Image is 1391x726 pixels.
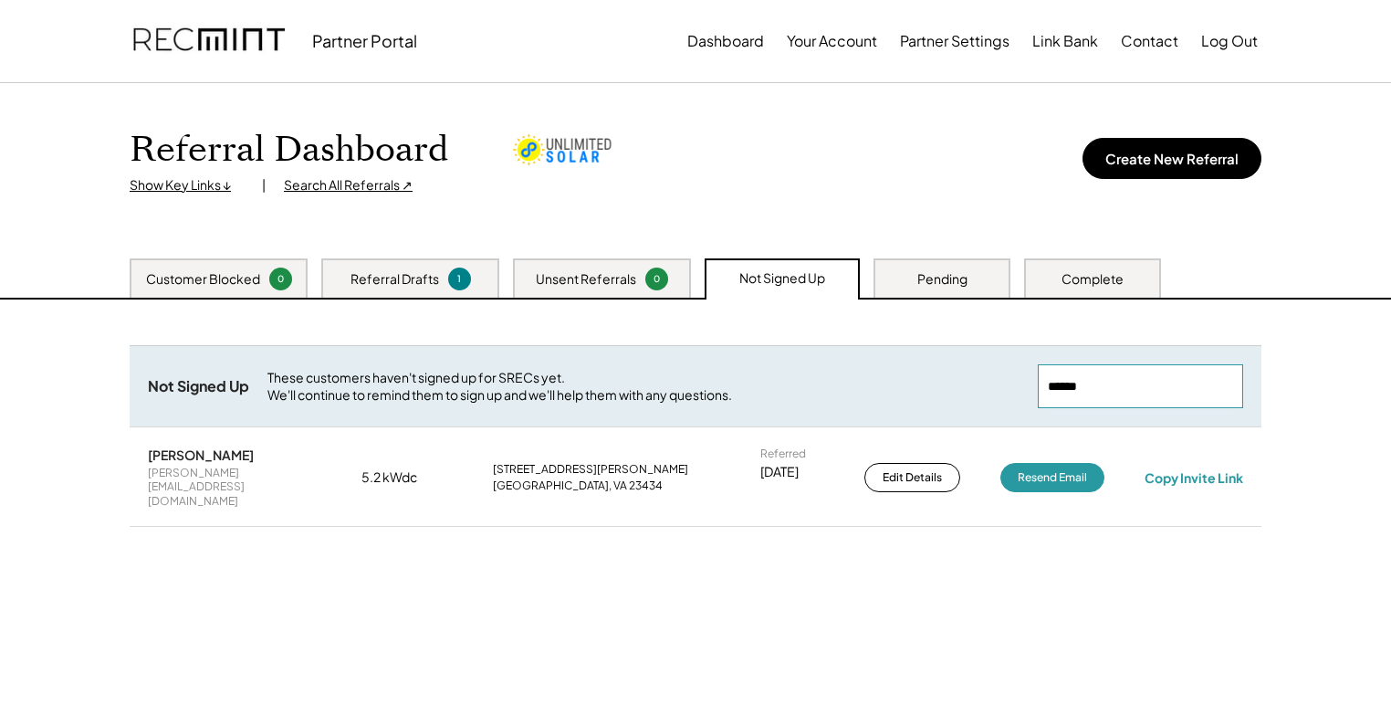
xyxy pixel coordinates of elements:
[148,466,321,509] div: [PERSON_NAME][EMAIL_ADDRESS][DOMAIN_NAME]
[493,479,663,493] div: [GEOGRAPHIC_DATA], VA 23434
[512,133,612,166] img: unlimited-solar.png
[148,377,249,396] div: Not Signed Up
[130,176,244,195] div: Show Key Links ↓
[148,447,254,463] div: [PERSON_NAME]
[760,463,799,481] div: [DATE]
[1201,23,1258,59] button: Log Out
[1145,469,1243,486] div: Copy Invite Link
[284,176,413,195] div: Search All Referrals ↗
[536,270,636,289] div: Unsent Referrals
[760,447,806,461] div: Referred
[1000,463,1104,492] button: Resend Email
[687,23,764,59] button: Dashboard
[133,10,285,72] img: recmint-logotype%403x.png
[1121,23,1178,59] button: Contact
[493,462,688,477] div: [STREET_ADDRESS][PERSON_NAME]
[917,270,967,289] div: Pending
[1032,23,1098,59] button: Link Bank
[739,269,825,288] div: Not Signed Up
[272,272,289,286] div: 0
[787,23,877,59] button: Your Account
[262,176,266,195] div: |
[864,463,960,492] button: Edit Details
[267,369,1020,405] div: These customers haven't signed up for SRECs yet. We'll continue to remind them to sign up and we'...
[146,270,260,289] div: Customer Blocked
[312,30,417,51] div: Partner Portal
[900,23,1009,59] button: Partner Settings
[130,129,448,172] h1: Referral Dashboard
[1062,270,1124,289] div: Complete
[350,270,439,289] div: Referral Drafts
[648,272,665,286] div: 0
[451,272,468,286] div: 1
[1082,138,1261,179] button: Create New Referral
[361,468,453,487] div: 5.2 kWdc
